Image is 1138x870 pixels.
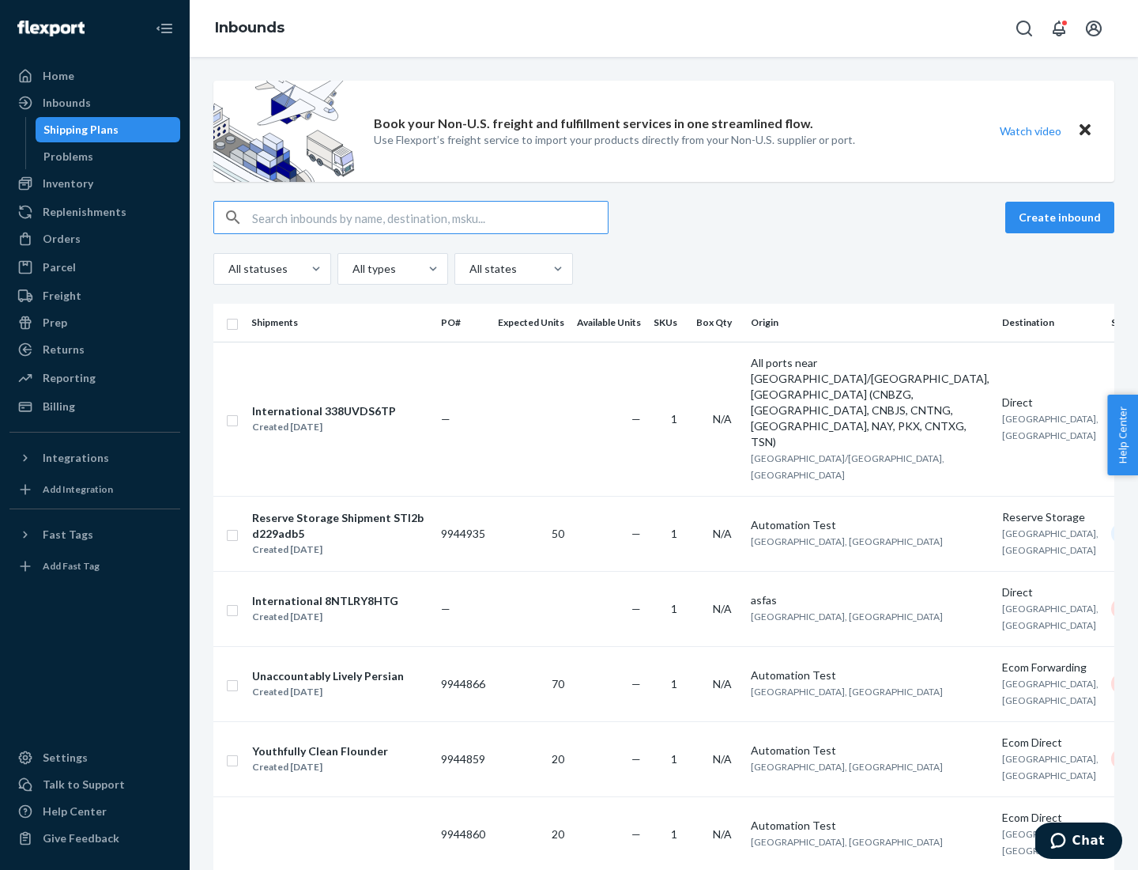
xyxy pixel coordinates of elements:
[671,602,677,615] span: 1
[468,261,469,277] input: All states
[9,445,180,471] button: Integrations
[713,827,732,841] span: N/A
[43,342,85,357] div: Returns
[9,394,180,419] a: Billing
[552,527,564,540] span: 50
[43,149,93,165] div: Problems
[1078,13,1110,44] button: Open account menu
[252,542,428,558] div: Created [DATE]
[751,818,989,834] div: Automation Test
[43,804,107,819] div: Help Center
[671,527,677,540] span: 1
[631,527,641,540] span: —
[751,592,989,608] div: asfas
[43,830,119,846] div: Give Feedback
[751,611,943,622] span: [GEOGRAPHIC_DATA], [GEOGRAPHIC_DATA]
[552,827,564,841] span: 20
[1035,823,1122,862] iframe: Opens a widget where you can chat to one of our agents
[17,21,85,36] img: Flexport logo
[36,117,181,142] a: Shipping Plans
[435,646,492,721] td: 9944866
[43,482,113,496] div: Add Integration
[9,226,180,252] a: Orders
[9,283,180,308] a: Freight
[43,259,76,275] div: Parcel
[1002,735,1098,751] div: Ecom Direct
[252,743,388,759] div: Youthfully Clean Flounder
[43,204,126,220] div: Replenishments
[9,90,180,115] a: Inbounds
[552,752,564,766] span: 20
[43,122,119,138] div: Shipping Plans
[252,403,396,419] div: International 338UVDS6TP
[43,399,75,414] div: Billing
[9,255,180,280] a: Parcel
[215,19,284,36] a: Inbounds
[1002,584,1098,600] div: Direct
[671,827,677,841] span: 1
[713,602,732,615] span: N/A
[571,304,647,342] th: Available Units
[9,522,180,547] button: Fast Tags
[43,559,100,573] div: Add Fast Tag
[252,609,398,625] div: Created [DATE]
[441,602,450,615] span: —
[43,450,109,466] div: Integrations
[43,370,96,386] div: Reporting
[9,477,180,502] a: Add Integration
[631,677,641,690] span: —
[9,199,180,225] a: Replenishments
[252,668,404,684] div: Unaccountably Lively Persian
[1002,753,1098,781] span: [GEOGRAPHIC_DATA], [GEOGRAPHIC_DATA]
[671,412,677,426] span: 1
[647,304,690,342] th: SKUs
[149,13,180,44] button: Close Navigation
[202,6,297,51] ol: breadcrumbs
[751,686,943,698] span: [GEOGRAPHIC_DATA], [GEOGRAPHIC_DATA]
[9,799,180,824] a: Help Center
[43,750,88,766] div: Settings
[744,304,996,342] th: Origin
[713,527,732,540] span: N/A
[9,171,180,196] a: Inventory
[1002,395,1098,410] div: Direct
[1002,413,1098,441] span: [GEOGRAPHIC_DATA], [GEOGRAPHIC_DATA]
[713,752,732,766] span: N/A
[1107,395,1138,475] button: Help Center
[713,412,732,426] span: N/A
[252,419,396,435] div: Created [DATE]
[435,304,492,342] th: PO#
[252,202,608,233] input: Search inbounds by name, destination, msku...
[9,826,180,851] button: Give Feedback
[43,231,81,247] div: Orders
[631,412,641,426] span: —
[552,677,564,690] span: 70
[252,593,398,609] div: International 8NTLRY8HTG
[441,412,450,426] span: —
[245,304,435,342] th: Shipments
[1002,828,1098,857] span: [GEOGRAPHIC_DATA], [GEOGRAPHIC_DATA]
[690,304,744,342] th: Box Qty
[374,132,855,148] p: Use Flexport’s freight service to import your products directly from your Non-U.S. supplier or port.
[43,68,74,84] div: Home
[1002,603,1098,631] span: [GEOGRAPHIC_DATA], [GEOGRAPHIC_DATA]
[1005,202,1114,233] button: Create inbound
[996,304,1105,342] th: Destination
[1002,678,1098,706] span: [GEOGRAPHIC_DATA], [GEOGRAPHIC_DATA]
[1043,13,1075,44] button: Open notifications
[751,668,989,683] div: Automation Test
[751,743,989,758] div: Automation Test
[631,827,641,841] span: —
[252,510,428,542] div: Reserve Storage Shipment STI2bd229adb5
[9,337,180,362] a: Returns
[1008,13,1040,44] button: Open Search Box
[1002,509,1098,525] div: Reserve Storage
[36,144,181,169] a: Problems
[252,684,404,700] div: Created [DATE]
[751,761,943,773] span: [GEOGRAPHIC_DATA], [GEOGRAPHIC_DATA]
[9,745,180,770] a: Settings
[435,496,492,571] td: 9944935
[1002,660,1098,675] div: Ecom Forwarding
